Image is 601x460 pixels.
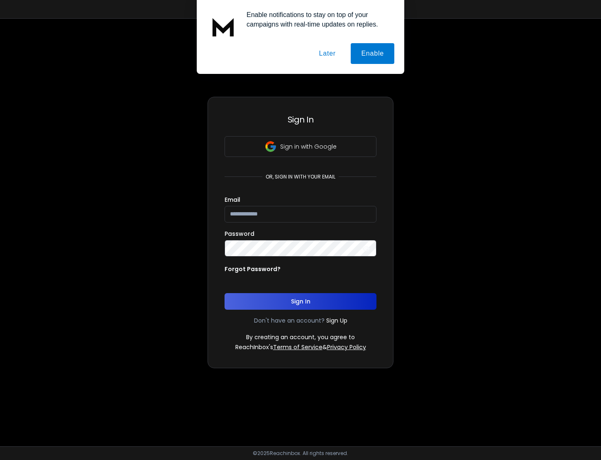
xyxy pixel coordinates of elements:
[225,231,254,237] label: Password
[246,333,355,341] p: By creating an account, you agree to
[225,114,376,125] h3: Sign In
[351,43,394,64] button: Enable
[273,343,322,351] a: Terms of Service
[225,293,376,310] button: Sign In
[207,10,240,43] img: notification icon
[240,10,394,29] div: Enable notifications to stay on top of your campaigns with real-time updates on replies.
[254,316,325,325] p: Don't have an account?
[225,136,376,157] button: Sign in with Google
[225,197,240,203] label: Email
[262,174,339,180] p: or, sign in with your email
[326,316,347,325] a: Sign Up
[327,343,366,351] a: Privacy Policy
[308,43,346,64] button: Later
[235,343,366,351] p: ReachInbox's &
[225,265,281,273] p: Forgot Password?
[280,142,337,151] p: Sign in with Google
[253,450,348,457] p: © 2025 Reachinbox. All rights reserved.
